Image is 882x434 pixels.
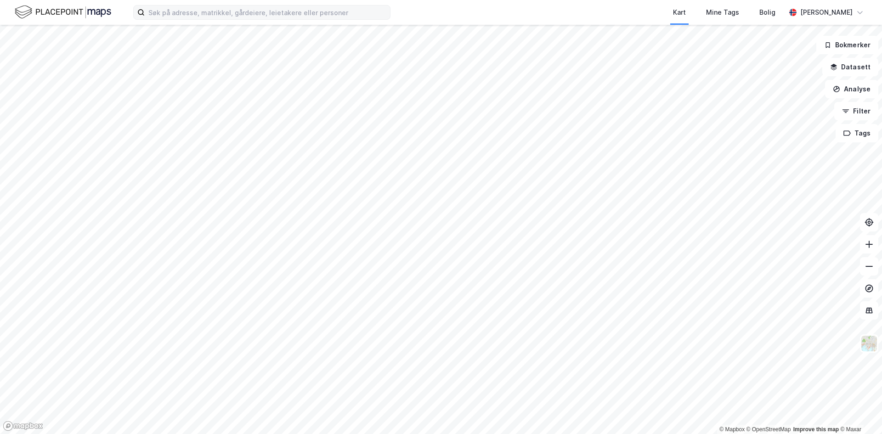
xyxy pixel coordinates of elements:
div: Bolig [759,7,775,18]
img: logo.f888ab2527a4732fd821a326f86c7f29.svg [15,4,111,20]
iframe: Chat Widget [836,390,882,434]
div: [PERSON_NAME] [800,7,853,18]
div: Mine Tags [706,7,739,18]
div: Kontrollprogram for chat [836,390,882,434]
div: Kart [673,7,686,18]
input: Søk på adresse, matrikkel, gårdeiere, leietakere eller personer [145,6,390,19]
